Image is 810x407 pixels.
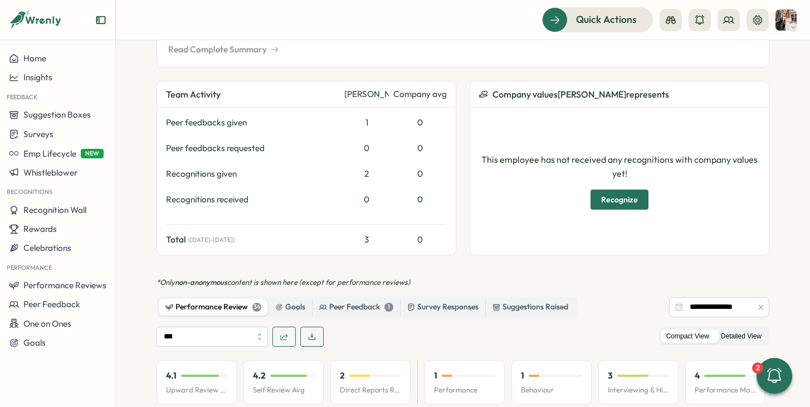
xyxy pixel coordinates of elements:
span: Rewards [23,224,57,234]
span: One on Ones [23,318,71,329]
span: Home [23,53,46,64]
span: Quick Actions [576,12,637,27]
div: Suggestions Raised [492,301,568,313]
div: Survey Responses [407,301,479,313]
div: 3 [344,234,389,246]
button: Recognize [591,190,648,210]
p: Direct Reports Review Avg [340,385,401,395]
p: 4.2 [253,370,266,382]
p: This employee has not received any recognitions with company values yet! [479,153,760,181]
button: Quick Actions [542,7,653,32]
div: 0 [344,142,389,154]
span: Recognize [601,190,638,209]
span: Insights [23,72,52,83]
p: Interviewing & Hiring [608,385,669,395]
div: 0 [344,193,389,206]
p: 4 [695,370,700,382]
div: Peer Feedback [319,301,393,313]
div: Goals [275,301,305,313]
span: Surveys [23,129,53,139]
div: Recognitions given [166,168,340,180]
p: Upward Review Avg [166,385,227,395]
span: NEW [81,149,104,158]
div: [PERSON_NAME] [344,88,389,100]
div: 2 [344,168,389,180]
p: *Only content is shown here (except for performance reviews) [157,278,769,288]
div: 2 [752,362,763,374]
button: 2 [757,358,792,394]
label: Detailed View [715,330,767,343]
label: Compact View [661,330,715,343]
span: Recognition Wall [23,205,86,215]
p: 4.1 [166,370,177,382]
p: 3 [608,370,613,382]
div: 0 [393,234,447,246]
div: Peer feedbacks given [166,117,340,129]
p: Behaviour [521,385,582,395]
span: Performance Reviews [23,280,106,290]
span: Company values [PERSON_NAME] represents [492,88,669,101]
p: Self Review Avg [253,385,314,395]
p: 1 [434,370,437,382]
p: Performance Management [695,385,756,395]
div: Team Activity [166,88,340,101]
div: 34 [252,303,261,312]
div: Performance Review [165,301,261,313]
img: Hannah Saunders [775,9,797,31]
button: Expand sidebar [95,14,106,26]
span: Goals [23,337,46,348]
span: Celebrations [23,243,71,253]
div: Recognitions received [166,193,340,206]
span: ( [DATE] - [DATE] ) [188,236,235,244]
div: 1 [384,303,393,312]
span: Peer Feedback [23,299,80,309]
span: Emp Lifecycle [23,148,76,159]
div: 0 [393,168,447,180]
span: non-anonymous [175,278,227,287]
div: 0 [393,117,447,129]
p: Performance [434,385,495,395]
div: 1 [344,117,389,129]
p: 2 [340,370,345,382]
span: Suggestion Boxes [23,109,91,120]
span: Whistleblower [23,167,77,178]
div: Peer feedbacks requested [166,142,340,154]
span: Total [166,234,186,246]
div: 0 [393,142,447,154]
div: Company avg [393,88,447,100]
div: 0 [393,193,447,206]
p: 1 [521,370,524,382]
button: Read Complete Summary [168,43,279,56]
